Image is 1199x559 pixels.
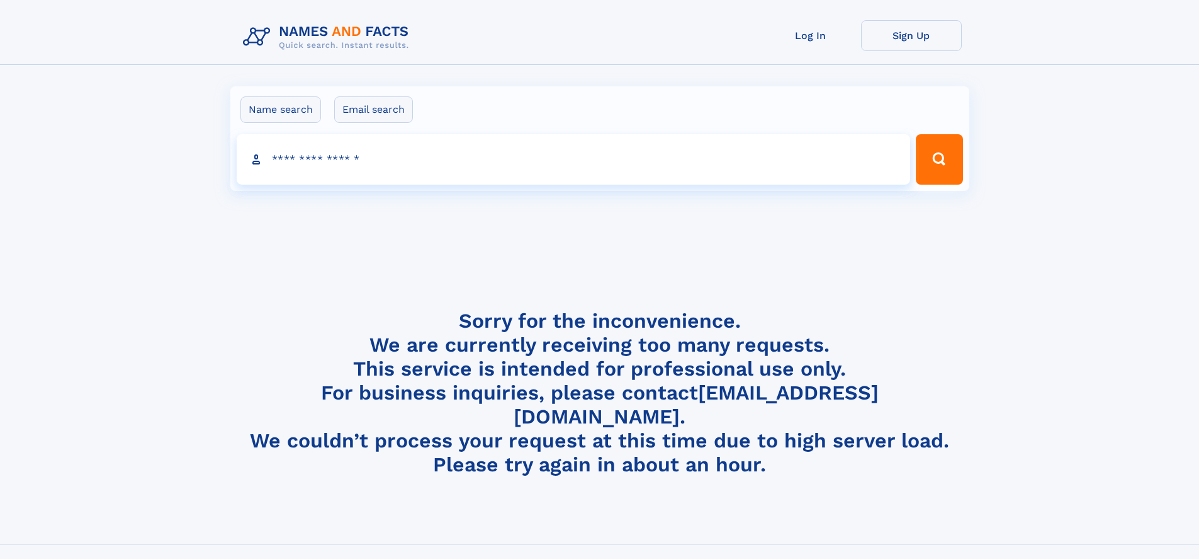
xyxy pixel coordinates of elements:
[760,20,861,51] a: Log In
[916,134,962,185] button: Search Button
[334,96,413,123] label: Email search
[238,20,419,54] img: Logo Names and Facts
[238,309,962,477] h4: Sorry for the inconvenience. We are currently receiving too many requests. This service is intend...
[514,381,879,429] a: [EMAIL_ADDRESS][DOMAIN_NAME]
[237,134,911,185] input: search input
[240,96,321,123] label: Name search
[861,20,962,51] a: Sign Up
